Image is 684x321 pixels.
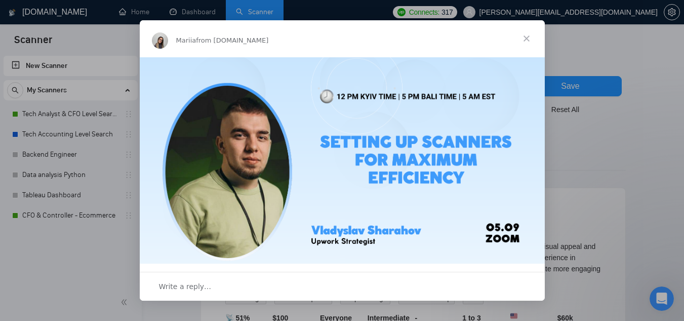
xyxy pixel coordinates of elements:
span: Close [508,20,545,57]
div: Open conversation and reply [140,272,545,301]
span: from [DOMAIN_NAME] [196,37,268,44]
span: Mariia [176,37,196,44]
img: Profile image for Mariia [152,32,168,49]
span: Write a reply… [159,280,212,293]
